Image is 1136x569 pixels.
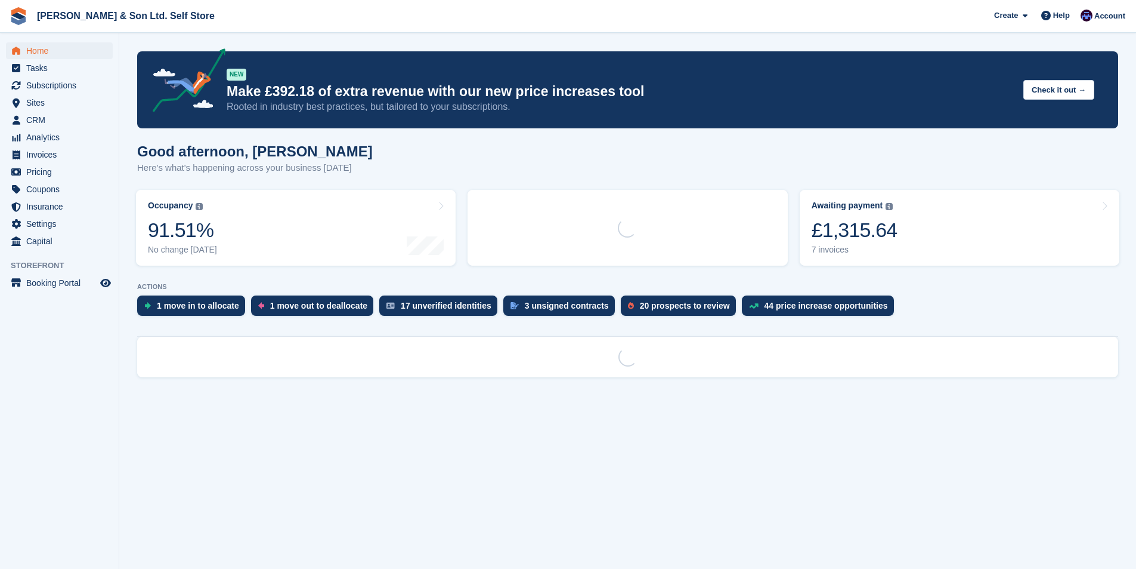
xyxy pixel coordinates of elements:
span: Tasks [26,60,98,76]
a: menu [6,233,113,250]
span: Analytics [26,129,98,146]
span: Booking Portal [26,275,98,291]
img: price-adjustments-announcement-icon-8257ccfd72463d97f412b2fc003d46551f7dbcb40ab6d574587a9cd5c0d94... [143,48,226,116]
a: 1 move out to deallocate [251,296,379,322]
img: verify_identity-adf6edd0f0f0b5bbfe63781bf79b02c33cf7c696d77639b501bdc392416b5a36.svg [386,302,395,309]
span: Subscriptions [26,77,98,94]
img: Josey Kitching [1081,10,1092,21]
div: 20 prospects to review [640,301,730,310]
span: Storefront [11,260,119,272]
a: menu [6,146,113,163]
a: menu [6,129,113,146]
a: menu [6,164,113,180]
a: menu [6,216,113,232]
div: NEW [227,69,246,81]
span: Settings [26,216,98,232]
a: Preview store [98,276,113,290]
a: menu [6,77,113,94]
p: Make £392.18 of extra revenue with our new price increases tool [227,83,1014,100]
a: menu [6,181,113,198]
div: Occupancy [148,201,193,211]
div: 1 move out to deallocate [270,301,367,310]
img: price_increase_opportunities-93ffe204e8149a01c8c9dc8f82e8f89637d9d84a8eef4429ea346261dce0b2c0.svg [749,303,759,309]
a: menu [6,275,113,291]
a: menu [6,42,113,59]
a: menu [6,198,113,215]
div: 3 unsigned contracts [525,301,609,310]
div: 44 price increase opportunities [764,301,888,310]
p: Here's what's happening across your business [DATE] [137,161,373,175]
a: 44 price increase opportunities [742,296,900,322]
span: Coupons [26,181,98,198]
div: 7 invoices [812,245,897,255]
span: Home [26,42,98,59]
div: 1 move in to allocate [157,301,239,310]
span: Help [1053,10,1070,21]
div: 91.51% [148,218,217,242]
img: icon-info-grey-7440780725fd019a000dd9b08b2336e03edf1995a4989e88bcd33f0948082b44.svg [196,203,203,210]
img: move_outs_to_deallocate_icon-f764333ba52eb49d3ac5e1228854f67142a1ed5810a6f6cc68b1a99e826820c5.svg [258,302,264,309]
div: Awaiting payment [812,201,883,211]
span: Invoices [26,146,98,163]
img: contract_signature_icon-13c848040528278c33f63329250d36e43548de30e8caae1d1a13099fd9432cc5.svg [510,302,519,309]
a: 1 move in to allocate [137,296,251,322]
p: Rooted in industry best practices, but tailored to your subscriptions. [227,100,1014,113]
a: [PERSON_NAME] & Son Ltd. Self Store [32,6,219,26]
img: prospect-51fa495bee0391a8d652442698ab0144808aea92771e9ea1ae160a38d050c398.svg [628,302,634,309]
h1: Good afternoon, [PERSON_NAME] [137,143,373,159]
div: £1,315.64 [812,218,897,242]
img: move_ins_to_allocate_icon-fdf77a2bb77ea45bf5b3d319d69a93e2d87916cf1d5bf7949dd705db3b84f3ca.svg [144,302,151,309]
a: 17 unverified identities [379,296,503,322]
span: Insurance [26,198,98,215]
a: menu [6,60,113,76]
span: Sites [26,94,98,111]
img: icon-info-grey-7440780725fd019a000dd9b08b2336e03edf1995a4989e88bcd33f0948082b44.svg [886,203,893,210]
a: menu [6,112,113,128]
span: Create [994,10,1018,21]
div: No change [DATE] [148,245,217,255]
a: Awaiting payment £1,315.64 7 invoices [800,190,1119,266]
span: CRM [26,112,98,128]
a: 3 unsigned contracts [503,296,621,322]
img: stora-icon-8386f47178a22dfd0bd8f6a31ec36ba5ce8667c1dd55bd0f319d3a0aa187defe.svg [10,7,27,25]
div: 17 unverified identities [401,301,491,310]
button: Check it out → [1023,80,1094,100]
a: 20 prospects to review [621,296,742,322]
span: Pricing [26,164,98,180]
a: menu [6,94,113,111]
p: ACTIONS [137,283,1118,291]
span: Capital [26,233,98,250]
a: Occupancy 91.51% No change [DATE] [136,190,456,266]
span: Account [1094,10,1125,22]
